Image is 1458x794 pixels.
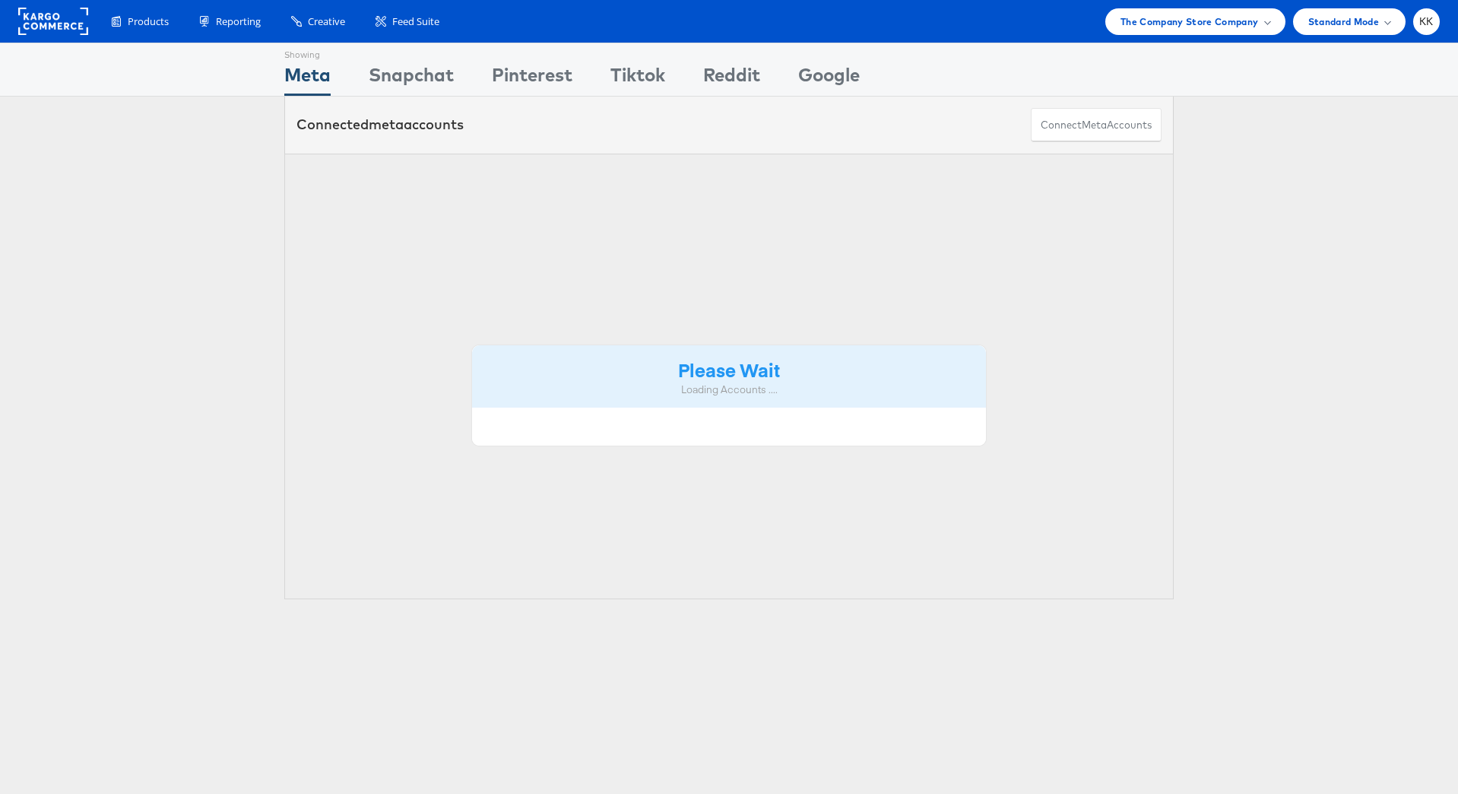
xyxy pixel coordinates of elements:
[392,14,439,29] span: Feed Suite
[296,115,464,135] div: Connected accounts
[128,14,169,29] span: Products
[1082,118,1107,132] span: meta
[1419,17,1434,27] span: KK
[369,62,454,96] div: Snapchat
[703,62,760,96] div: Reddit
[492,62,572,96] div: Pinterest
[1031,108,1162,142] button: ConnectmetaAccounts
[284,43,331,62] div: Showing
[1120,14,1259,30] span: The Company Store Company
[483,383,975,397] div: Loading Accounts ....
[216,14,261,29] span: Reporting
[798,62,860,96] div: Google
[610,62,665,96] div: Tiktok
[284,62,331,96] div: Meta
[369,116,404,133] span: meta
[308,14,345,29] span: Creative
[1308,14,1379,30] span: Standard Mode
[678,357,780,382] strong: Please Wait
